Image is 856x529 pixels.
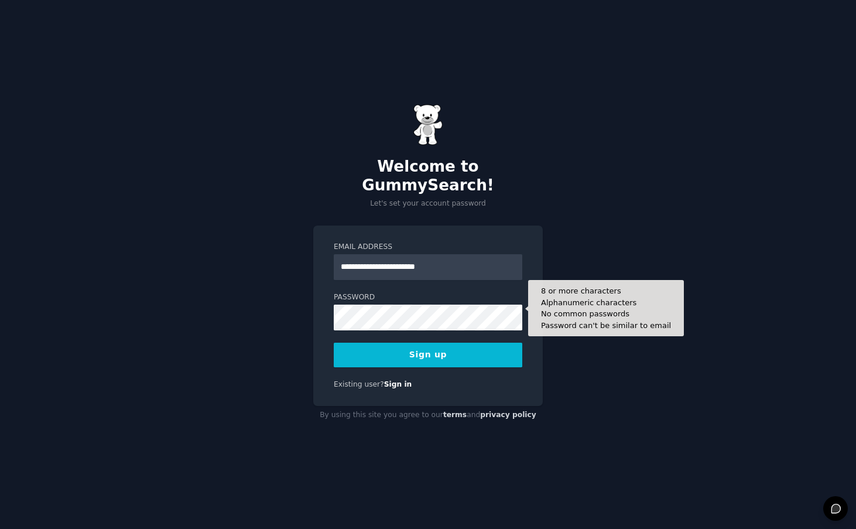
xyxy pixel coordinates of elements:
div: By using this site you agree to our and [313,406,543,425]
a: Sign in [384,380,412,388]
button: Sign up [334,343,522,367]
img: Gummy Bear [413,104,443,145]
label: Password [334,292,522,303]
a: privacy policy [480,411,536,419]
h2: Welcome to GummySearch! [313,158,543,194]
label: Email Address [334,242,522,252]
p: Let's set your account password [313,199,543,209]
a: terms [443,411,467,419]
span: Existing user? [334,380,384,388]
